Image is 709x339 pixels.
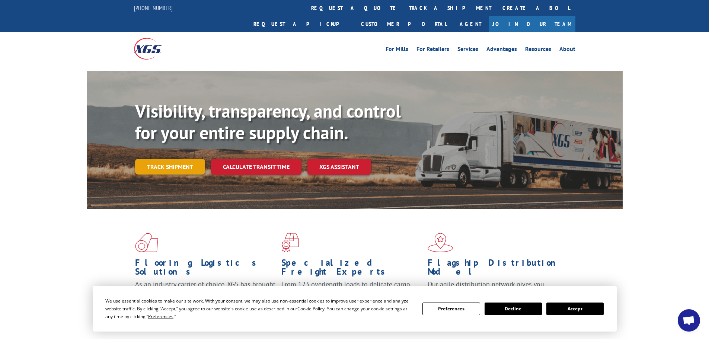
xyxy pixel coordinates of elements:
a: About [559,46,575,54]
span: Our agile distribution network gives you nationwide inventory management on demand. [428,280,565,297]
img: xgs-icon-flagship-distribution-model-red [428,233,453,252]
div: Open chat [678,309,700,332]
a: Calculate transit time [211,159,301,175]
a: Join Our Team [489,16,575,32]
h1: Specialized Freight Experts [281,258,422,280]
a: Request a pickup [248,16,355,32]
a: Services [457,46,478,54]
h1: Flooring Logistics Solutions [135,258,276,280]
span: As an industry carrier of choice, XGS has brought innovation and dedication to flooring logistics... [135,280,275,306]
div: Cookie Consent Prompt [93,286,617,332]
h1: Flagship Distribution Model [428,258,568,280]
span: Cookie Policy [297,306,325,312]
a: XGS ASSISTANT [307,159,371,175]
a: For Mills [386,46,408,54]
a: Customer Portal [355,16,452,32]
button: Decline [485,303,542,315]
div: We use essential cookies to make our site work. With your consent, we may also use non-essential ... [105,297,413,320]
a: Agent [452,16,489,32]
button: Preferences [422,303,480,315]
a: For Retailers [416,46,449,54]
img: xgs-icon-total-supply-chain-intelligence-red [135,233,158,252]
img: xgs-icon-focused-on-flooring-red [281,233,299,252]
a: Advantages [486,46,517,54]
b: Visibility, transparency, and control for your entire supply chain. [135,99,401,144]
a: [PHONE_NUMBER] [134,4,173,12]
span: Preferences [148,313,173,320]
p: From 123 overlength loads to delicate cargo, our experienced staff knows the best way to move you... [281,280,422,313]
a: Track shipment [135,159,205,175]
a: Resources [525,46,551,54]
button: Accept [546,303,604,315]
